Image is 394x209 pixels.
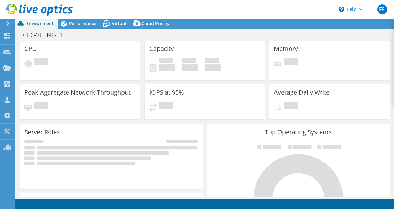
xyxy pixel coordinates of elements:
[377,4,387,14] span: EF
[26,20,54,26] span: Environment
[182,58,196,64] span: Free
[34,102,48,110] span: Pending
[24,89,131,96] h3: Peak Aggregate Network Throughput
[284,102,298,110] span: Pending
[205,64,221,71] h4: 0 GiB
[284,58,298,67] span: Pending
[274,45,298,52] h3: Memory
[159,58,173,64] span: Used
[159,64,175,71] h4: 0 GiB
[212,129,385,136] h3: Top Operating Systems
[24,45,37,52] h3: CPU
[142,20,170,26] span: Cloud Pricing
[149,45,174,52] h3: Capacity
[149,89,184,96] h3: IOPS at 95%
[24,129,60,136] h3: Server Roles
[339,7,344,12] svg: \n
[20,32,73,38] h1: CCC-VCENT-P1
[274,89,330,96] h3: Average Daily Write
[182,64,198,71] h4: 0 GiB
[205,58,219,64] span: Total
[112,20,126,26] span: Virtual
[159,102,173,110] span: Pending
[69,20,96,26] span: Performance
[34,58,48,67] span: Pending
